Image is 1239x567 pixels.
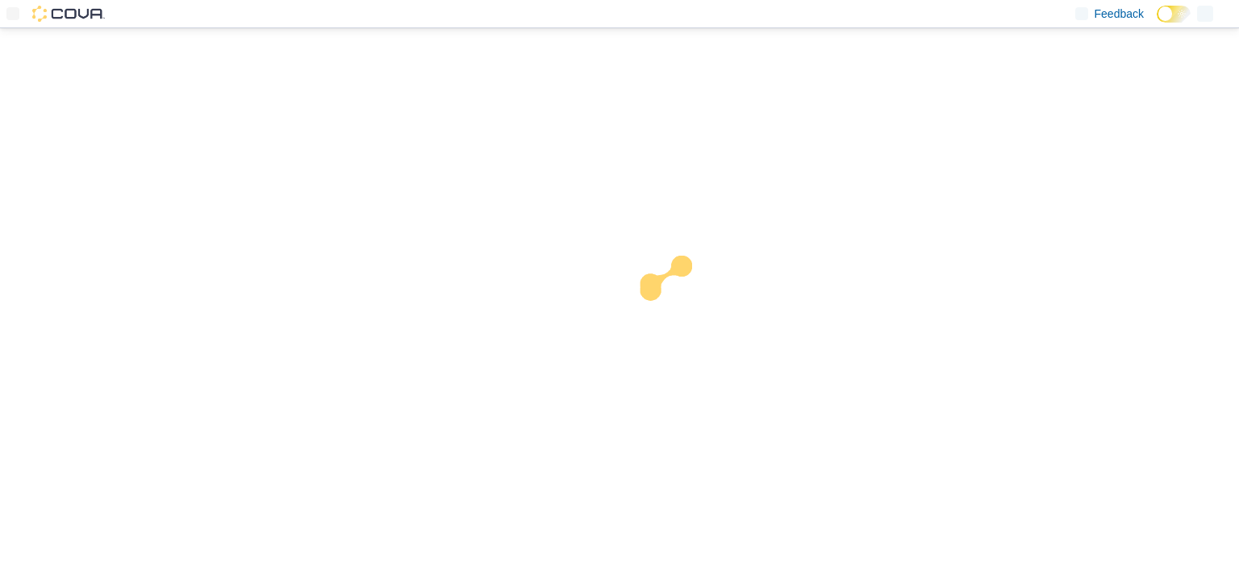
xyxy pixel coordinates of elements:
img: Cova [32,6,105,22]
input: Dark Mode [1157,6,1191,23]
span: Feedback [1095,6,1144,22]
img: cova-loader [619,244,740,365]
